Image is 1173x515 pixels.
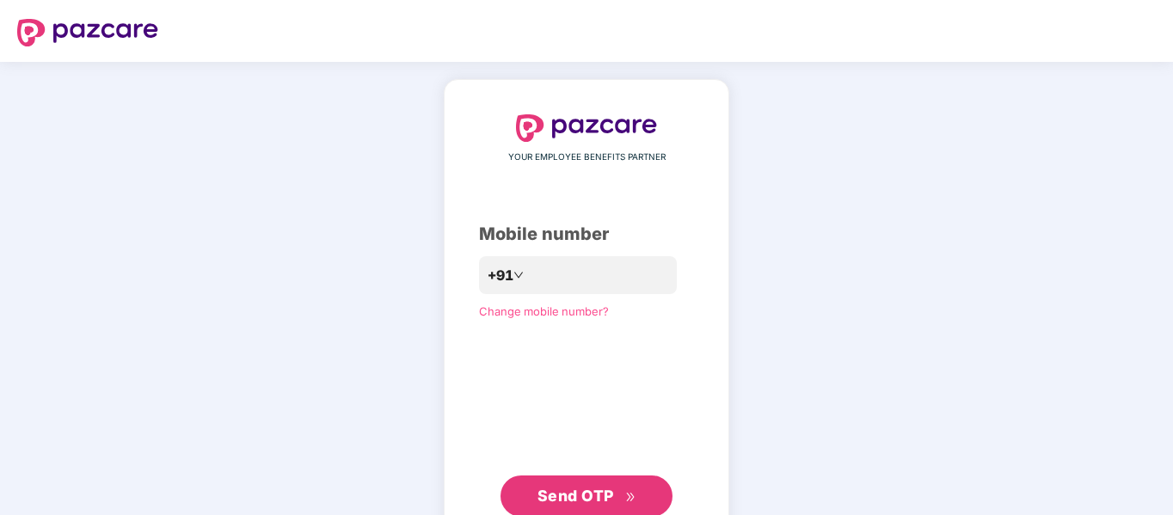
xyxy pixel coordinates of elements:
div: Mobile number [479,221,694,248]
span: YOUR EMPLOYEE BENEFITS PARTNER [508,150,666,164]
span: down [513,270,524,280]
span: +91 [488,265,513,286]
span: Send OTP [537,487,614,505]
a: Change mobile number? [479,304,609,318]
img: logo [17,19,158,46]
img: logo [516,114,657,142]
span: double-right [625,492,636,503]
